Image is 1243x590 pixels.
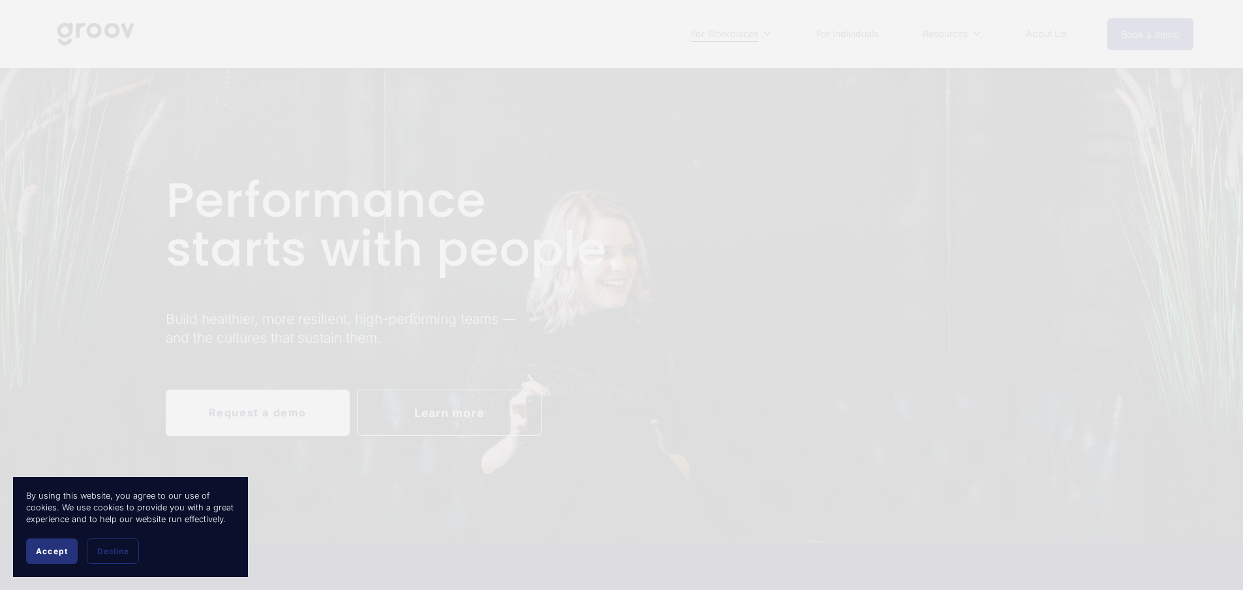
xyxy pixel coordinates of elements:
[13,477,248,577] section: Cookie banner
[87,538,139,564] button: Decline
[36,546,68,556] span: Accept
[97,546,129,556] span: Decline
[26,490,235,525] p: By using this website, you agree to our use of cookies. We use cookies to provide you with a grea...
[26,538,78,564] button: Accept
